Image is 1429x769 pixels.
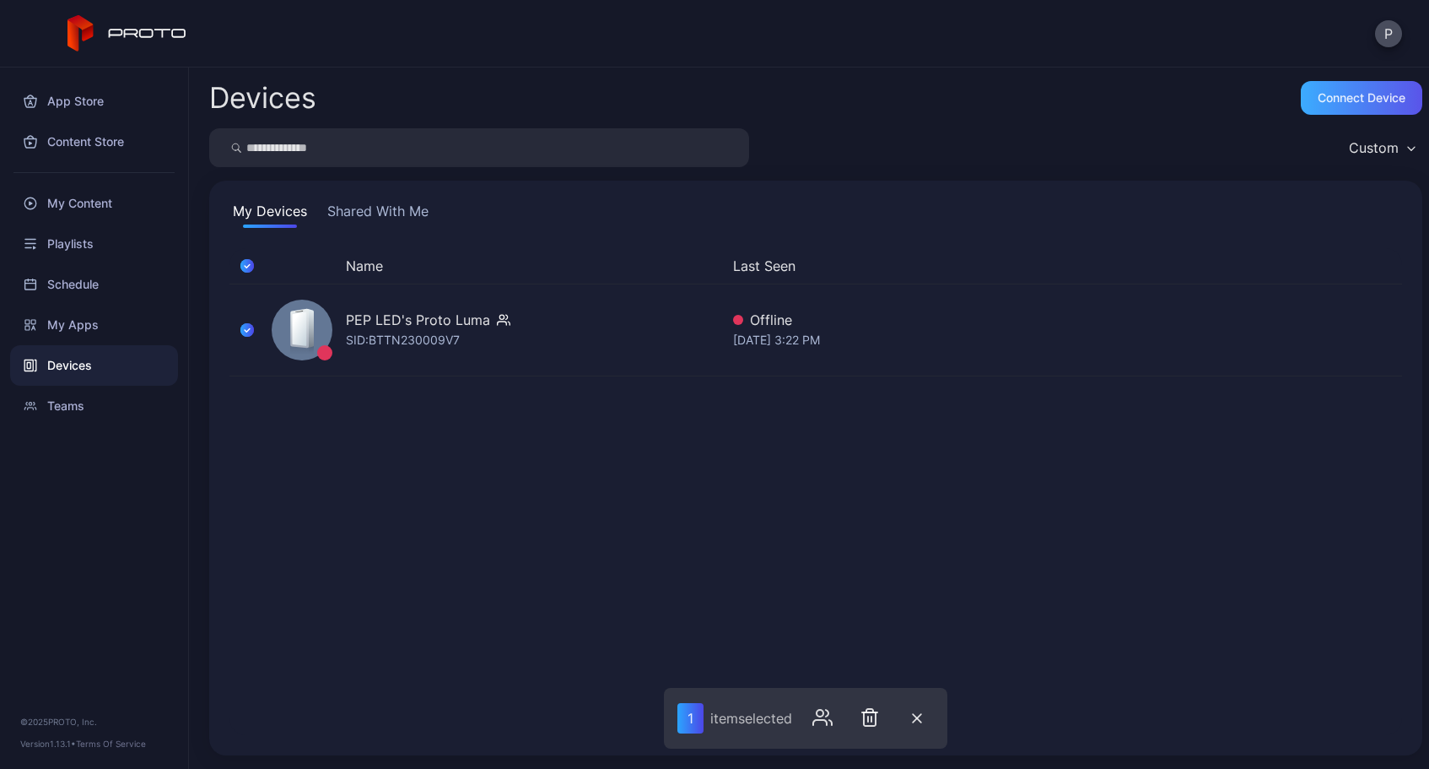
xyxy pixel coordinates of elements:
[1318,91,1405,105] div: Connect device
[1196,256,1348,276] div: Update Device
[10,305,178,345] a: My Apps
[324,201,432,228] button: Shared With Me
[1340,128,1422,167] button: Custom
[10,122,178,162] a: Content Store
[1375,20,1402,47] button: P
[346,310,490,330] div: PEP LED's Proto Luma
[209,83,316,113] h2: Devices
[710,710,792,727] div: item selected
[229,201,310,228] button: My Devices
[346,256,383,276] button: Name
[10,386,178,426] a: Teams
[10,183,178,224] a: My Content
[346,330,460,350] div: SID: BTTN230009V7
[733,330,1189,350] div: [DATE] 3:22 PM
[76,739,146,749] a: Terms Of Service
[1349,139,1399,156] div: Custom
[1368,256,1402,276] div: Options
[733,310,1189,330] div: Offline
[1301,81,1422,115] button: Connect device
[20,739,76,749] span: Version 1.13.1 •
[10,81,178,122] a: App Store
[677,703,704,734] div: 1
[733,256,1183,276] button: Last Seen
[20,715,168,728] div: © 2025 PROTO, Inc.
[10,345,178,386] a: Devices
[10,224,178,264] a: Playlists
[10,264,178,305] a: Schedule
